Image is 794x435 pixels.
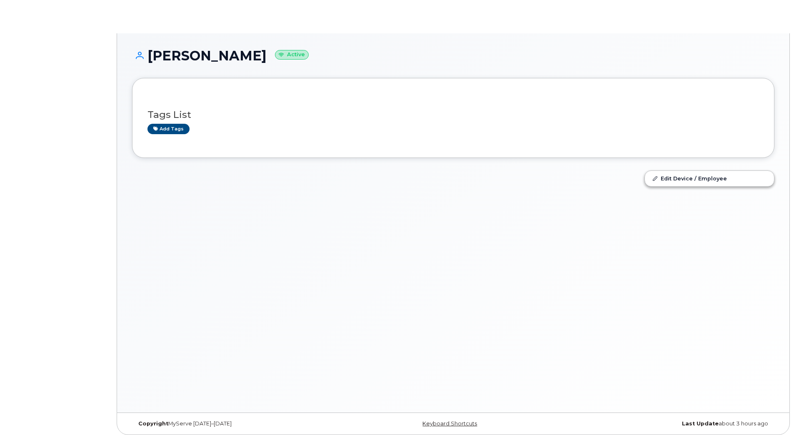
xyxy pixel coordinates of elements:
[645,171,774,186] a: Edit Device / Employee
[147,110,759,120] h3: Tags List
[147,124,190,134] a: Add tags
[682,420,719,427] strong: Last Update
[560,420,774,427] div: about 3 hours ago
[422,420,477,427] a: Keyboard Shortcuts
[275,50,309,60] small: Active
[138,420,168,427] strong: Copyright
[132,48,774,63] h1: [PERSON_NAME]
[132,420,346,427] div: MyServe [DATE]–[DATE]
